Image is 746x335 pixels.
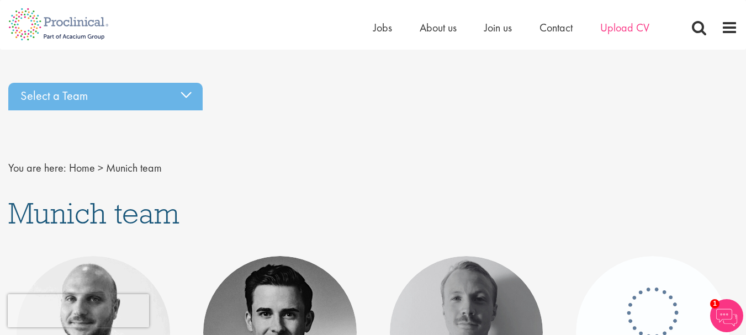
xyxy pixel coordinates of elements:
a: Contact [539,20,573,35]
a: Join us [484,20,512,35]
span: You are here: [8,161,66,175]
div: Select a Team [8,83,203,110]
iframe: reCAPTCHA [8,294,149,327]
span: > [98,161,103,175]
a: Upload CV [600,20,649,35]
a: breadcrumb link [69,161,95,175]
span: Munich team [8,194,179,232]
span: Munich team [106,161,162,175]
img: Chatbot [710,299,743,332]
a: About us [420,20,457,35]
a: Jobs [373,20,392,35]
span: 1 [710,299,719,309]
